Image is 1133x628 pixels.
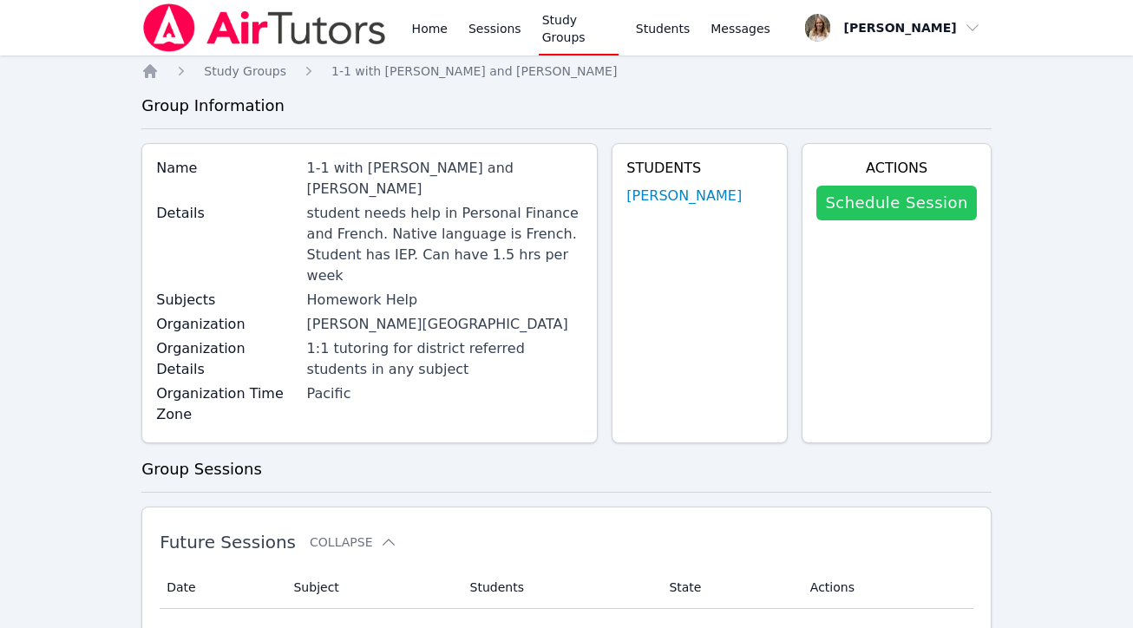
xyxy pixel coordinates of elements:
[307,203,584,286] div: student needs help in Personal Finance and French. Native language is French. Student has IEP. Ca...
[626,186,742,206] a: [PERSON_NAME]
[141,62,992,80] nav: Breadcrumb
[800,566,973,609] th: Actions
[160,532,296,553] span: Future Sessions
[141,94,992,118] h3: Group Information
[816,158,976,179] h4: Actions
[204,62,286,80] a: Study Groups
[156,338,296,380] label: Organization Details
[331,62,617,80] a: 1-1 with [PERSON_NAME] and [PERSON_NAME]
[626,158,773,179] h4: Students
[204,64,286,78] span: Study Groups
[460,566,659,609] th: Students
[331,64,617,78] span: 1-1 with [PERSON_NAME] and [PERSON_NAME]
[141,457,992,481] h3: Group Sessions
[307,314,584,335] div: [PERSON_NAME][GEOGRAPHIC_DATA]
[156,203,296,224] label: Details
[307,290,584,311] div: Homework Help
[156,383,296,425] label: Organization Time Zone
[156,158,296,179] label: Name
[658,566,799,609] th: State
[156,290,296,311] label: Subjects
[307,338,584,380] div: 1:1 tutoring for district referred students in any subject
[156,314,296,335] label: Organization
[141,3,387,52] img: Air Tutors
[711,20,770,37] span: Messages
[816,186,976,220] a: Schedule Session
[310,533,396,551] button: Collapse
[160,566,283,609] th: Date
[307,158,584,200] div: 1-1 with [PERSON_NAME] and [PERSON_NAME]
[307,383,584,404] div: Pacific
[283,566,459,609] th: Subject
